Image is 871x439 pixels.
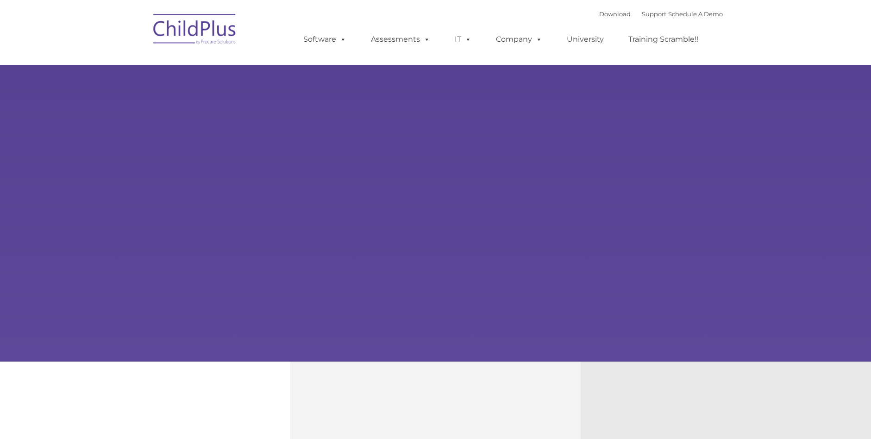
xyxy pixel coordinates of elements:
a: Company [487,30,551,49]
img: ChildPlus by Procare Solutions [149,7,241,54]
a: IT [445,30,481,49]
a: Assessments [362,30,439,49]
a: University [558,30,613,49]
a: Schedule A Demo [668,10,723,18]
a: Support [642,10,666,18]
a: Training Scramble!! [619,30,708,49]
font: | [599,10,723,18]
a: Download [599,10,631,18]
a: Software [294,30,356,49]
